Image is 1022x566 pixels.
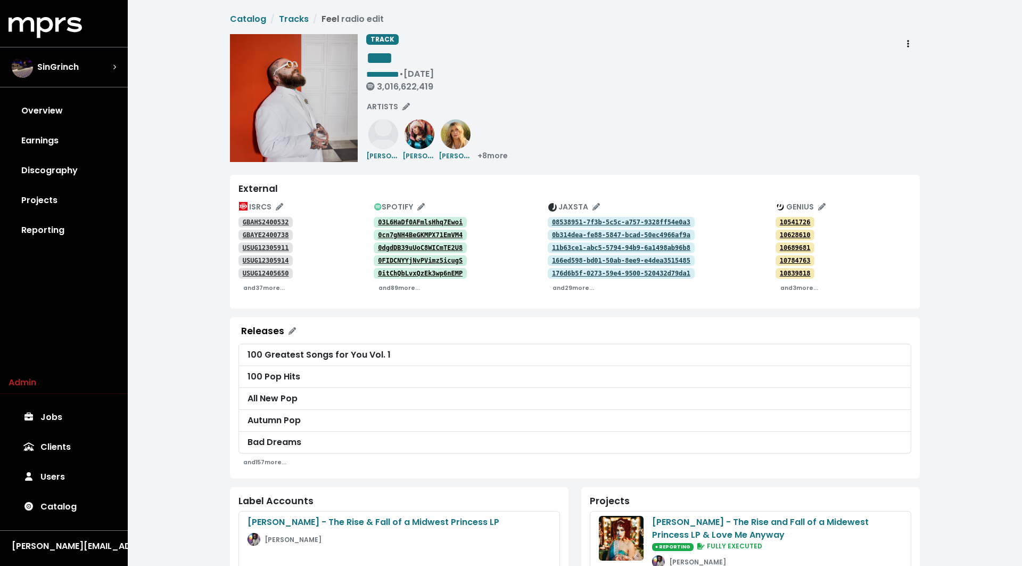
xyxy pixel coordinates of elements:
[366,82,434,92] div: 3,016,622,419
[9,432,119,462] a: Clients
[780,231,811,239] tt: 10628610
[402,149,459,161] small: [PERSON_NAME]
[243,284,285,292] small: and 37 more...
[552,270,690,277] tt: 176d6b5f-0273-59e4-9500-520432d79da1
[366,70,399,78] span: Edit value
[12,56,33,78] img: The selected account / producer
[652,516,902,541] div: [PERSON_NAME] - The Rise and Fall of a Midewest Princess LP & Love Me Anyway
[402,127,436,162] a: [PERSON_NAME]
[548,203,557,212] img: The jaxsta.com logo
[374,255,467,266] a: 0FIDCNYYjNvPVimz5icugS
[37,61,79,74] span: SinGrinch
[234,321,303,342] button: Releases
[9,462,119,492] a: Users
[238,344,911,366] a: 100 Greatest Songs for You Vol. 1
[238,366,911,388] a: 100 Pop Hits
[652,543,694,551] span: ● REPORTING
[367,101,410,112] span: ARTISTS
[441,119,471,149] img: 4f3f88ee199ad6e0a7c02c71995b88c2.411x411x1.jpg
[378,219,463,226] tt: 03L6HaDf0AFmlsHhq7Ewoi
[341,13,384,25] span: radio edit
[238,183,911,195] div: External
[366,127,400,162] a: [PERSON_NAME]
[548,201,600,212] span: JAXSTA
[552,257,690,264] tt: 166ed598-bd01-50ab-8ee9-e4dea3515485
[780,257,811,264] tt: 10784763
[248,370,902,383] div: 100 Pop Hits
[477,150,508,161] span: + 8 more
[776,268,814,279] a: 10839818
[776,201,826,212] span: GENIUS
[230,13,920,26] nav: breadcrumb
[238,217,293,228] a: GBAHS2400532
[378,244,463,252] tt: 0dgdDB39uUoC8WICmTE2U8
[374,268,467,279] a: 0itChQbLvxQzEk3wp6nEMP
[234,199,288,215] button: Edit ISRC mappings for this track
[599,516,644,561] img: ab67616d0000b273a21d22ecf823e1c90aa22d1f
[548,230,695,240] a: 0b314dea-fe88-5847-bcad-50ec4966af9a
[368,119,398,149] img: placeholder_user.73b9659bbcecad7e160b.svg
[243,219,289,226] tt: GBAHS2400532
[238,496,560,507] div: Label Accounts
[9,96,119,126] a: Overview
[238,454,291,470] button: and157more...
[378,231,463,239] tt: 0cn7gNH4BeGKMPX71EmVM4
[695,541,762,551] span: FULLY EXECUTED
[552,219,690,226] tt: 08538951-7f3b-5c5c-a757-9328ff54e0a3
[239,201,283,212] span: ISRCS
[12,540,116,553] div: [PERSON_NAME][EMAIL_ADDRESS][DOMAIN_NAME]
[9,21,82,33] a: mprs logo
[369,199,430,215] button: Edit spotify track identifications for this track
[378,284,420,292] small: and 89 more...
[279,13,309,25] a: Tracks
[896,34,920,54] button: Track actions
[548,217,695,228] a: 08538951-7f3b-5c5c-a757-9328ff54e0a3
[374,242,467,253] a: 0dgdDB39uUoC8WICmTE2U8
[243,231,289,239] tt: GBAYE2400738
[362,99,415,115] button: Edit artists
[9,215,119,245] a: Reporting
[548,279,599,296] button: and29more...
[248,392,902,405] div: All New Pop
[9,185,119,215] a: Projects
[780,219,811,226] tt: 10541726
[548,242,695,253] a: 11b63ce1-abc5-5794-94b9-6a1498ab96b8
[9,156,119,185] a: Discography
[238,410,911,432] a: Autumn Pop
[366,50,393,67] span: Edit value
[238,255,293,266] a: USUG12305914
[238,279,290,296] button: and37more...
[776,217,814,228] a: 10541726
[243,257,289,264] tt: USUG12305914
[552,244,690,252] tt: 11b63ce1-abc5-5794-94b9-6a1498ab96b8
[771,199,830,215] button: Edit genius track identifications
[439,127,473,162] a: [PERSON_NAME]
[230,34,358,162] img: Album art for this track, Feel
[9,402,119,432] a: Jobs
[374,230,467,240] a: 0cn7gNH4BeGKMPX71EmVM4
[243,244,289,252] tt: USUG12305911
[241,326,284,337] div: Releases
[780,244,811,252] tt: 10689681
[548,255,695,266] a: 166ed598-bd01-50ab-8ee9-e4dea3515485
[9,492,119,522] a: Catalog
[248,349,902,361] div: 100 Greatest Songs for You Vol. 1
[9,126,119,156] a: Earnings
[776,203,785,212] img: The genius.com logo
[553,284,594,292] small: and 29 more...
[776,279,823,296] button: and3more...
[374,201,425,212] span: SPOTIFY
[776,242,814,253] a: 10689681
[248,516,551,529] div: [PERSON_NAME] - The Rise & Fall of a Midwest Princess LP
[366,34,399,45] span: TRACK
[543,199,605,215] button: Edit jaxsta track identifications
[776,230,814,240] a: 10628610
[248,414,902,427] div: Autumn Pop
[239,202,248,211] img: The logo of the International Organization for Standardization
[9,539,119,553] button: [PERSON_NAME][EMAIL_ADDRESS][DOMAIN_NAME]
[265,535,322,544] small: [PERSON_NAME]
[243,270,289,277] tt: USUG12405650
[374,217,467,228] a: 03L6HaDf0AFmlsHhq7Ewoi
[590,496,911,507] div: Projects
[776,255,814,266] a: 10784763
